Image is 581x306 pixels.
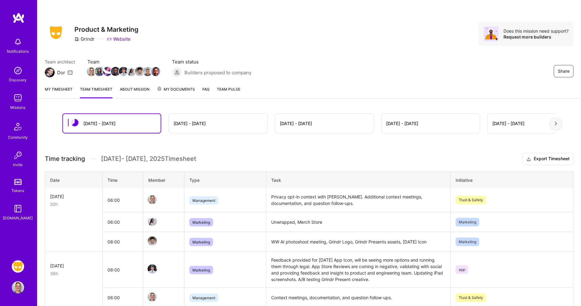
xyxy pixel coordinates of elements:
span: Team Pulse [217,87,240,92]
div: Notifications [7,48,29,55]
a: Team Member Avatar [128,66,136,77]
img: Avatar [484,27,499,41]
img: Team Member Avatar [148,195,157,204]
div: [DATE] [50,263,97,269]
img: User Avatar [12,281,24,294]
a: FAQ [202,86,209,98]
h3: Product & Marketing [74,26,138,33]
span: Team architect [45,59,75,65]
th: Task [266,172,451,188]
span: Marketing [189,218,213,226]
span: Builders proposed to company [184,69,251,76]
a: Team Member Avatar [148,216,156,226]
img: right [555,121,557,126]
span: My Documents [157,86,195,93]
th: Initiative [451,172,574,188]
td: Unwrapped, Merch Store [266,212,451,232]
td: 06:00 [102,212,143,232]
img: tokens [14,179,22,185]
a: Team Member Avatar [148,292,156,302]
img: Community [11,119,25,134]
img: Team Member Avatar [148,292,157,301]
span: Management [189,196,218,205]
td: WW AI photoshoot meeting, Grindr Logo, Grindr Presents assets, [DATE] Icon [266,232,451,252]
span: Trust & Safety [456,293,486,302]
td: 08:00 [102,232,143,252]
span: Team status [172,59,251,65]
div: Discovery [9,77,27,83]
a: My Documents [157,86,195,98]
a: About Mission [120,86,149,98]
a: Team Member Avatar [95,66,103,77]
img: Team Member Avatar [103,67,112,76]
a: Team Member Avatar [148,264,156,274]
img: teamwork [12,92,24,104]
img: discovery [12,64,24,77]
a: Team Member Avatar [120,66,128,77]
img: Team Member Avatar [148,217,157,226]
td: 08:00 [102,252,143,288]
span: Marketing [189,238,213,246]
a: Team Member Avatar [136,66,144,77]
div: Grindr [74,36,95,42]
img: bell [12,36,24,48]
td: Feedback provided for [DATE] App Icon, will be seeing more options and running them through legal... [266,252,451,288]
td: 06:00 [102,188,143,212]
a: Team Member Avatar [87,66,95,77]
span: Time tracking [45,155,85,163]
img: status icon [71,119,78,126]
button: Export Timesheet [522,153,574,165]
div: Tokens [12,187,24,194]
img: Team Member Avatar [135,67,144,76]
div: [DATE] [50,193,97,200]
div: Community [8,134,28,141]
div: 20h [50,201,97,207]
img: Team Member Avatar [148,236,157,246]
span: Team [87,59,160,65]
a: My timesheet [45,86,73,98]
span: Marketing [456,218,479,226]
span: Share [558,68,570,74]
img: Team Member Avatar [87,67,96,76]
span: Management [189,294,218,302]
div: [DATE] - [DATE] [386,120,419,127]
a: Team timesheet [80,86,112,98]
div: 36h [50,270,97,277]
img: Team Member Avatar [119,67,128,76]
div: Does this mission need support? [503,28,569,34]
span: [DATE] - [DATE] , 2025 Timesheet [101,155,196,163]
a: Grindr: Product & Marketing [10,260,26,273]
img: Grindr: Product & Marketing [12,260,24,273]
div: [DATE] - [DATE] [493,120,525,127]
i: icon Mail [68,70,73,75]
span: Marketing [189,266,213,274]
img: Team Member Avatar [127,67,136,76]
button: Share [554,65,574,77]
img: Team Member Avatar [151,67,160,76]
div: Request more builders [503,34,569,40]
img: logo [12,12,25,23]
img: Team Architect [45,67,55,77]
th: Time [102,172,143,188]
span: Trust & Safety [456,196,486,204]
a: Team Pulse [217,86,240,98]
div: Missions [11,104,26,111]
div: [DATE] - [DATE] [280,120,312,127]
a: Team Member Avatar [112,66,120,77]
a: Team Member Avatar [152,66,160,77]
img: guide book [12,202,24,215]
i: icon Download [526,156,531,162]
img: Company Logo [45,24,67,41]
div: [DOMAIN_NAME] [3,215,33,221]
span: Marketing [456,238,479,246]
img: Team Member Avatar [111,67,120,76]
span: app [456,265,468,274]
th: Date [45,172,103,188]
div: [DATE] - [DATE] [83,120,116,127]
th: Type [184,172,266,188]
td: Privacy opt-in context with [PERSON_NAME]. Additional context meetings, documentation, and questi... [266,188,451,212]
div: Invite [13,161,23,168]
img: Team Member Avatar [148,264,157,274]
div: Dor [57,69,65,76]
a: Team Member Avatar [148,236,156,246]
